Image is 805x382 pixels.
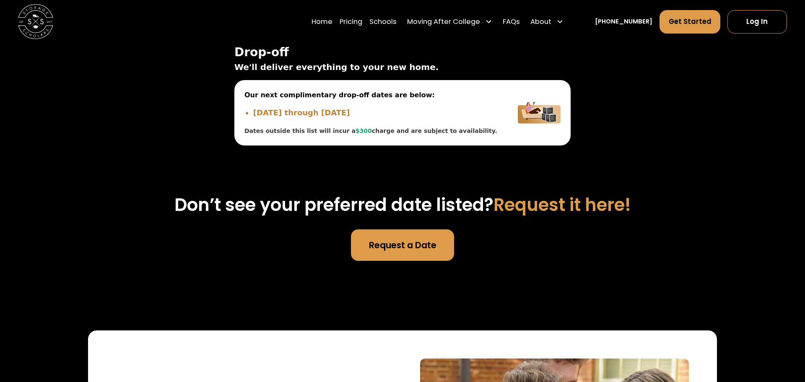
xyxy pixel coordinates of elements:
[595,17,652,26] a: [PHONE_NUMBER]
[312,10,332,34] a: Home
[234,46,571,59] span: Drop-off
[407,17,480,27] div: Moving After College
[530,17,551,27] div: About
[369,10,397,34] a: Schools
[340,10,362,34] a: Pricing
[88,195,717,216] h3: Don’t see your preferred date listed?
[727,10,787,34] a: Log In
[234,61,571,73] span: We'll deliver everything to your new home.
[244,90,498,100] span: Our next complimentary drop-off dates are below:
[253,107,498,118] li: [DATE] through [DATE]
[518,90,561,135] img: Delivery Image
[527,10,567,34] div: About
[18,4,53,39] img: Storage Scholars main logo
[503,10,520,34] a: FAQs
[660,10,721,34] a: Get Started
[244,127,498,135] div: Dates outside this list will incur a charge and are subject to availability.
[403,10,496,34] div: Moving After College
[356,127,372,134] span: $300
[351,229,454,261] a: Request a Date
[493,192,631,217] span: Request it here!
